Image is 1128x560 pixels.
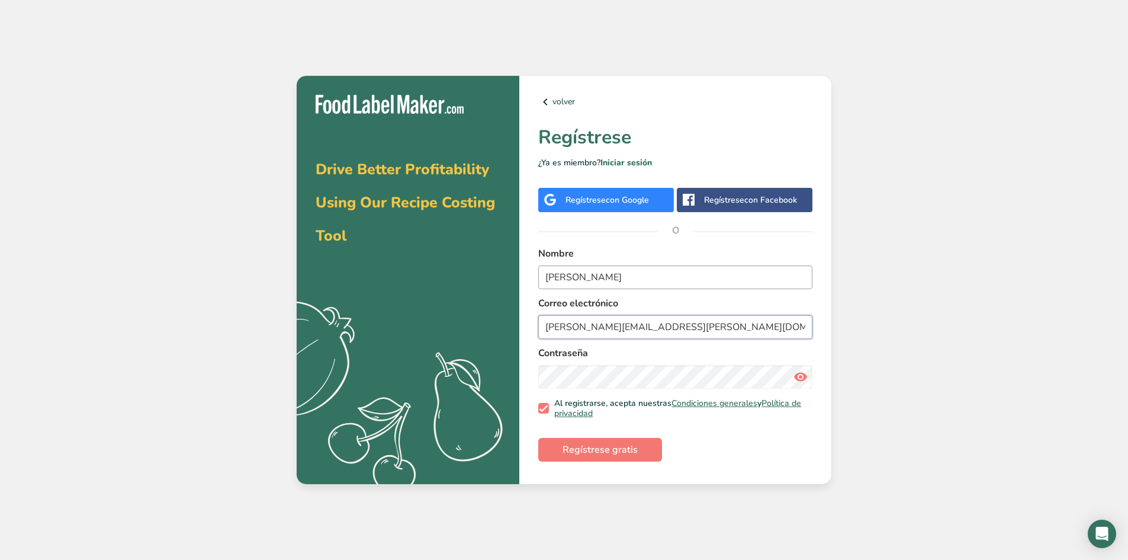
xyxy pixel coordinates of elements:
span: Al registrarse, acepta nuestras y [549,398,808,419]
a: Política de privacidad [554,398,801,420]
input: email@example.com [538,315,812,339]
span: O [658,213,693,248]
p: ¿Ya es miembro? [538,156,812,169]
span: con Google [606,194,649,206]
div: Open Intercom Messenger [1088,520,1116,548]
img: Food Label Maker [316,95,464,114]
div: Regístrese [704,194,797,206]
h1: Regístrese [538,123,812,152]
div: Regístrese [565,194,649,206]
a: Condiciones generales [671,398,757,409]
label: Nombre [538,247,812,261]
a: volver [538,95,812,109]
a: Iniciar sesión [600,157,652,168]
span: con Facebook [744,194,797,206]
button: Regístrese gratis [538,438,662,462]
label: Correo electrónico [538,296,812,311]
span: Drive Better Profitability Using Our Recipe Costing Tool [316,159,495,246]
input: John Doe [538,265,812,289]
span: Regístrese gratis [563,443,638,457]
label: Contraseña [538,346,812,360]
